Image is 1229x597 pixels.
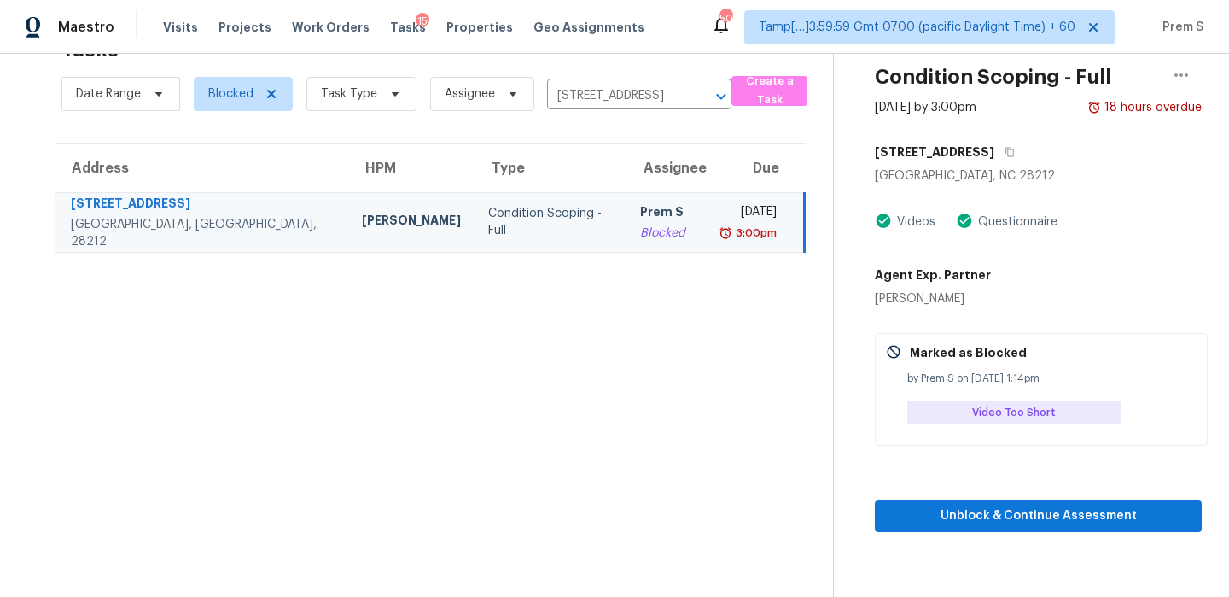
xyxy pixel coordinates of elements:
[707,144,804,192] th: Due
[446,19,513,36] span: Properties
[208,85,253,102] span: Blocked
[973,214,1057,231] div: Questionnaire
[875,167,1202,184] div: [GEOGRAPHIC_DATA], NC 28212
[720,203,777,225] div: [DATE]
[362,212,461,233] div: [PERSON_NAME]
[1087,99,1101,116] img: Overdue Alarm Icon
[218,19,271,36] span: Projects
[76,85,141,102] span: Date Range
[709,85,733,108] button: Open
[58,19,114,36] span: Maestro
[640,203,693,225] div: Prem S
[163,19,198,36] span: Visits
[292,19,370,36] span: Work Orders
[71,195,335,216] div: [STREET_ADDRESS]
[533,19,644,36] span: Geo Assignments
[888,506,1188,527] span: Unblock & Continue Assessment
[71,216,335,250] div: [GEOGRAPHIC_DATA], [GEOGRAPHIC_DATA], 28212
[321,85,377,102] span: Task Type
[875,68,1111,85] h2: Condition Scoping - Full
[55,144,348,192] th: Address
[892,214,935,231] div: Videos
[719,10,731,27] div: 502
[731,76,807,106] button: Create a Task
[875,99,976,116] div: [DATE] by 3:00pm
[1156,19,1203,36] span: Prem S
[907,370,1197,387] div: by Prem S on [DATE] 1:14pm
[886,344,901,360] img: Gray Cancel Icon
[719,225,732,242] img: Overdue Alarm Icon
[475,144,626,192] th: Type
[875,212,892,230] img: Artifact Present Icon
[61,41,119,58] h2: Tasks
[488,205,613,239] div: Condition Scoping - Full
[416,13,429,30] div: 15
[875,143,994,161] h5: [STREET_ADDRESS]
[1101,99,1202,116] div: 18 hours overdue
[759,19,1075,36] span: Tamp[…]3:59:59 Gmt 0700 (pacific Daylight Time) + 60
[910,344,1027,361] p: Marked as Blocked
[740,72,799,111] span: Create a Task
[445,85,495,102] span: Assignee
[390,21,426,33] span: Tasks
[875,290,991,307] div: [PERSON_NAME]
[956,212,973,230] img: Artifact Present Icon
[348,144,475,192] th: HPM
[875,266,991,284] h5: Agent Exp. Partner
[732,225,777,242] div: 3:00pm
[972,404,1063,421] span: Video Too Short
[626,144,707,192] th: Assignee
[547,83,684,109] input: Search by address
[875,500,1202,532] button: Unblock & Continue Assessment
[640,225,693,242] div: Blocked
[994,137,1017,167] button: Copy Address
